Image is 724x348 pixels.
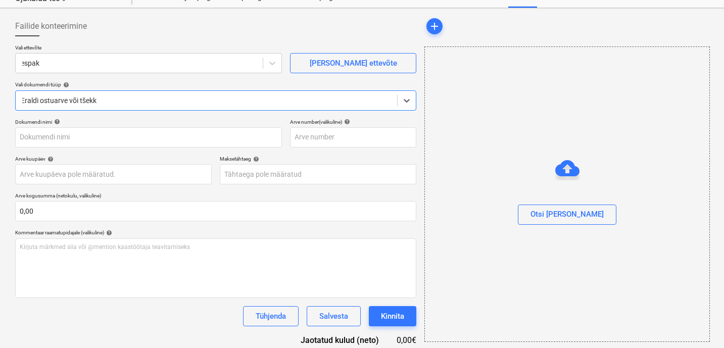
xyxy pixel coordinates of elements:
[104,230,112,236] span: help
[290,53,416,73] button: [PERSON_NAME] ettevõte
[251,156,259,162] span: help
[15,127,282,147] input: Dokumendi nimi
[15,81,416,88] div: Vali dokumendi tüüp
[342,119,350,125] span: help
[428,20,441,32] span: add
[15,164,212,184] input: Arve kuupäeva pole määratud.
[307,306,361,326] button: Salvesta
[15,119,282,125] div: Dokumendi nimi
[15,201,416,221] input: Arve kogusumma (netokulu, valikuline)
[530,208,604,221] div: Otsi [PERSON_NAME]
[285,334,395,346] div: Jaotatud kulud (neto)
[424,46,710,342] div: Otsi [PERSON_NAME]
[319,310,348,323] div: Salvesta
[52,119,60,125] span: help
[220,156,416,162] div: Maksetähtaeg
[395,334,416,346] div: 0,00€
[15,192,416,201] p: Arve kogusumma (netokulu, valikuline)
[45,156,54,162] span: help
[518,205,616,225] button: Otsi [PERSON_NAME]
[15,156,212,162] div: Arve kuupäev
[220,164,416,184] input: Tähtaega pole määratud
[381,310,404,323] div: Kinnita
[673,300,724,348] iframe: Chat Widget
[369,306,416,326] button: Kinnita
[290,127,416,147] input: Arve number
[310,57,397,70] div: [PERSON_NAME] ettevõte
[290,119,416,125] div: Arve number (valikuline)
[15,44,282,53] p: Vali ettevõte
[256,310,286,323] div: Tühjenda
[15,20,87,32] span: Failide konteerimine
[61,82,69,88] span: help
[243,306,299,326] button: Tühjenda
[15,229,416,236] div: Kommentaar raamatupidajale (valikuline)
